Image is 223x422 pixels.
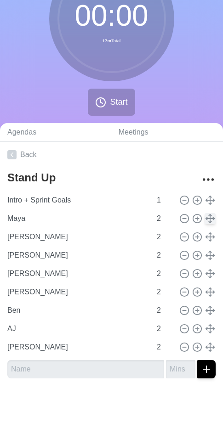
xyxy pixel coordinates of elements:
[4,191,151,209] input: Name
[4,320,151,338] input: Name
[111,123,223,142] a: Meetings
[153,191,175,209] input: Mins
[4,301,151,320] input: Name
[4,338,151,356] input: Name
[153,228,175,246] input: Mins
[153,320,175,338] input: Mins
[166,360,195,378] input: Mins
[110,96,127,108] span: Start
[153,301,175,320] input: Mins
[153,283,175,301] input: Mins
[153,246,175,264] input: Mins
[4,264,151,283] input: Name
[153,264,175,283] input: Mins
[88,89,135,116] button: Start
[4,246,151,264] input: Name
[153,209,175,228] input: Mins
[7,360,164,378] input: Name
[4,228,151,246] input: Name
[199,170,217,189] button: More
[4,209,151,228] input: Name
[4,283,151,301] input: Name
[153,338,175,356] input: Mins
